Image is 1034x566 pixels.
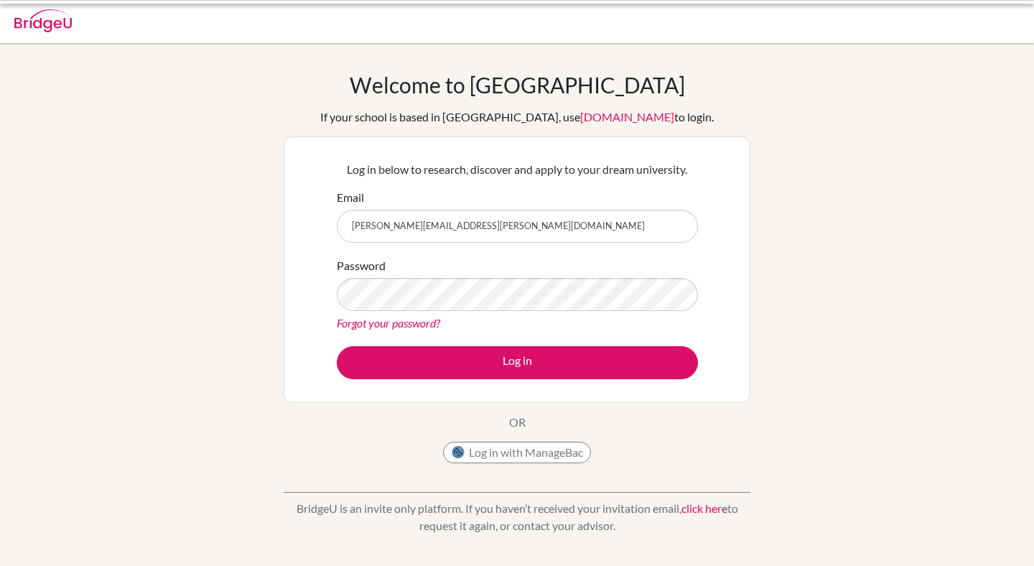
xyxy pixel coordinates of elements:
p: BridgeU is an invite only platform. If you haven’t received your invitation email, to request it ... [284,500,750,534]
a: click here [681,501,727,515]
img: Bridge-U [14,9,72,32]
p: OR [509,414,526,431]
p: Log in below to research, discover and apply to your dream university. [337,161,698,178]
button: Log in with ManageBac [443,442,591,463]
label: Email [337,189,364,206]
label: Password [337,257,386,274]
a: Forgot your password? [337,316,440,330]
a: [DOMAIN_NAME] [580,110,674,124]
h1: Welcome to [GEOGRAPHIC_DATA] [350,72,685,98]
div: If your school is based in [GEOGRAPHIC_DATA], use to login. [320,108,714,126]
button: Log in [337,346,698,379]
